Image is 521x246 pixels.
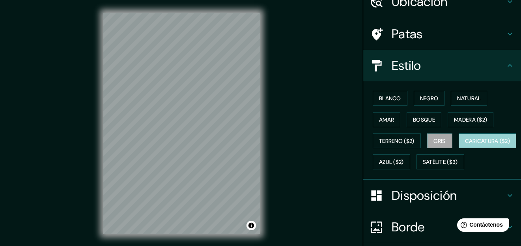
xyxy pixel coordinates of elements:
font: Azul ($2) [379,159,404,166]
button: Negro [414,91,445,106]
font: Natural [457,95,481,102]
font: Blanco [379,95,401,102]
div: Estilo [363,50,521,81]
button: Natural [451,91,487,106]
iframe: Lanzador de widgets de ayuda [451,215,512,237]
div: Patas [363,18,521,50]
font: Estilo [392,57,421,74]
button: Gris [427,133,452,148]
font: Borde [392,219,425,235]
font: Disposición [392,187,457,204]
button: Amar [373,112,400,127]
font: Bosque [413,116,435,123]
button: Blanco [373,91,407,106]
font: Gris [434,137,446,145]
font: Negro [420,95,439,102]
canvas: Mapa [103,13,260,234]
font: Amar [379,116,394,123]
button: Terreno ($2) [373,133,421,148]
button: Caricatura ($2) [459,133,517,148]
font: Terreno ($2) [379,137,415,145]
font: Satélite ($3) [423,159,458,166]
button: Madera ($2) [448,112,493,127]
div: Disposición [363,180,521,211]
div: Borde [363,211,521,243]
font: Madera ($2) [454,116,487,123]
font: Caricatura ($2) [465,137,510,145]
button: Azul ($2) [373,154,410,169]
button: Bosque [407,112,441,127]
font: Patas [392,26,423,42]
button: Activar o desactivar atribución [246,221,256,230]
button: Satélite ($3) [416,154,464,169]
